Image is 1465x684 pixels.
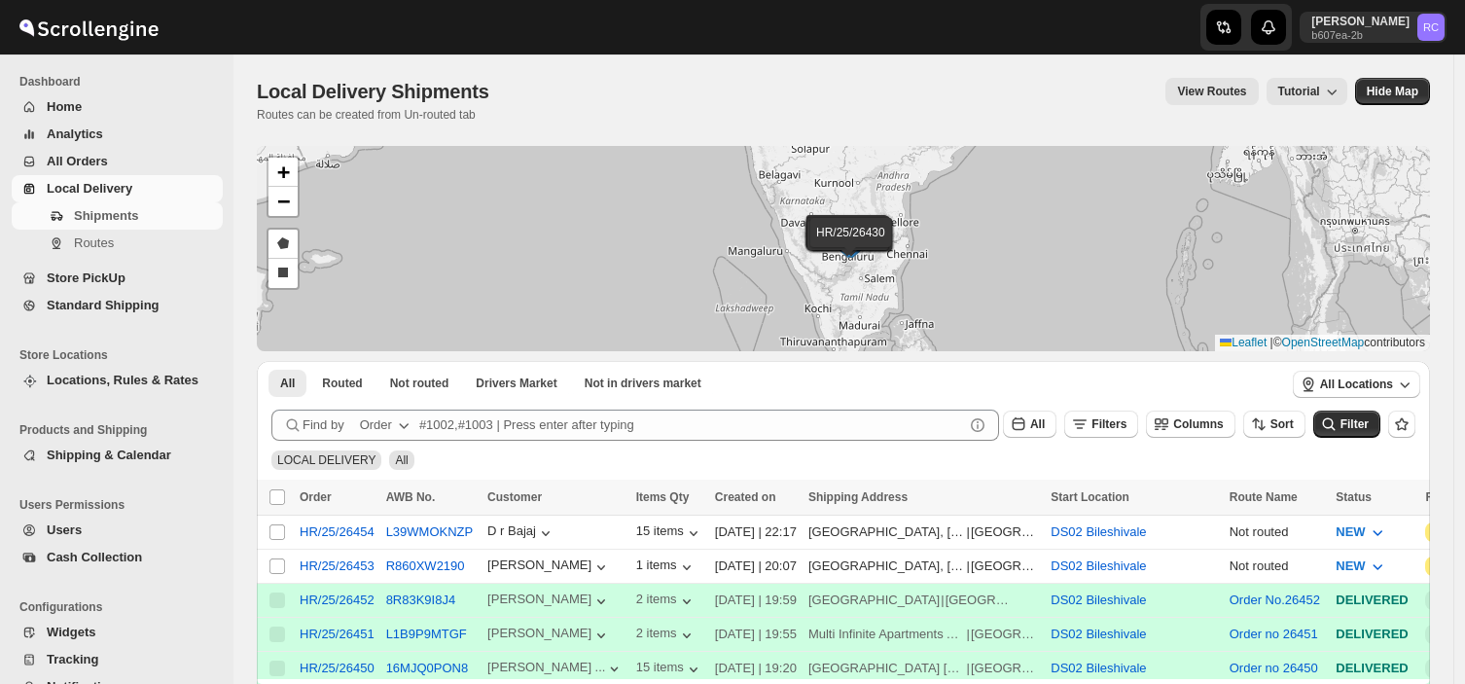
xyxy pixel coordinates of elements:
span: All Locations [1320,377,1393,392]
span: Drivers Market [476,376,556,391]
span: Users Permissions [19,497,224,513]
button: Users [12,517,223,544]
div: [GEOGRAPHIC_DATA] [971,625,1039,644]
span: Order [300,490,332,504]
span: Products and Shipping [19,422,224,438]
span: Cash Collection [47,550,142,564]
button: Shipments [12,202,223,230]
button: DS02 Bileshivale [1051,524,1146,539]
div: [DATE] | 19:20 [715,659,797,678]
div: [GEOGRAPHIC_DATA] [971,659,1039,678]
img: ScrollEngine [16,3,161,52]
button: Order No.26452 [1230,593,1320,607]
span: Shipping & Calendar [47,448,171,462]
img: Marker [834,234,863,255]
div: [GEOGRAPHIC_DATA] [GEOGRAPHIC_DATA] [808,659,966,678]
button: All Orders [12,148,223,175]
div: [GEOGRAPHIC_DATA] [946,591,1014,610]
span: Users [47,522,82,537]
button: DS02 Bileshivale [1051,593,1146,607]
span: Shipments [74,208,138,223]
img: Marker [833,233,862,254]
span: Store Locations [19,347,224,363]
span: Dashboard [19,74,224,90]
img: Marker [833,231,862,252]
img: Marker [834,236,863,258]
div: | [808,557,1039,576]
a: Draw a rectangle [268,259,298,288]
img: Marker [836,233,865,254]
button: [PERSON_NAME] [487,558,611,577]
div: HR/25/26450 [300,661,375,675]
div: [DATE] | 22:17 [715,522,797,542]
button: Columns [1146,411,1234,438]
div: | [808,591,1039,610]
span: Items Qty [636,490,690,504]
button: Filter [1313,411,1380,438]
span: Columns [1173,417,1223,431]
span: Rahul Chopra [1417,14,1445,41]
button: Locations, Rules & Rates [12,367,223,394]
button: L39WMOKNZP [386,524,474,539]
div: | [808,625,1039,644]
span: All [1030,417,1045,431]
a: OpenStreetMap [1282,336,1365,349]
div: | [808,522,1039,542]
div: [GEOGRAPHIC_DATA], [GEOGRAPHIC_DATA] [808,522,966,542]
a: Leaflet [1220,336,1267,349]
span: View Routes [1177,84,1246,99]
button: DS02 Bileshivale [1051,661,1146,675]
button: Sort [1243,411,1305,438]
button: Routes [12,230,223,257]
div: DELIVERED [1336,659,1413,678]
button: 16MJQ0PON8 [386,661,469,675]
button: NEW [1324,551,1398,582]
p: Routes can be created from Un-routed tab [257,107,497,123]
div: HR/25/26453 [300,558,375,573]
div: Not routed [1230,557,1325,576]
button: view route [1165,78,1258,105]
button: Map action label [1355,78,1430,105]
button: User menu [1300,12,1447,43]
button: 2 items [636,626,697,645]
span: Not in drivers market [585,376,701,391]
button: 1 items [636,558,697,577]
span: Filters [1091,417,1126,431]
div: [GEOGRAPHIC_DATA] [971,557,1039,576]
span: Locations, Rules & Rates [47,373,198,387]
button: All [1003,411,1056,438]
div: [PERSON_NAME] ... [487,660,605,674]
button: Claimable [464,370,568,397]
span: | [1270,336,1273,349]
div: Not routed [1230,522,1325,542]
div: [GEOGRAPHIC_DATA] [971,522,1039,542]
span: LOCAL DELIVERY [277,453,375,467]
span: Filter [1340,417,1369,431]
span: NEW [1336,558,1365,573]
span: Find by [303,415,344,435]
div: Order [360,415,392,435]
div: [PERSON_NAME] [487,626,611,645]
button: All Locations [1293,371,1420,398]
button: Order [348,410,425,441]
span: Status [1336,490,1372,504]
button: NEW [1324,517,1398,548]
span: Configurations [19,599,224,615]
span: All Orders [47,154,108,168]
span: Home [47,99,82,114]
button: R860XW2190 [386,558,465,573]
span: Hide Map [1367,84,1418,99]
input: #1002,#1003 | Press enter after typing [419,410,964,441]
img: Marker [833,234,862,255]
button: HR/25/26454 [300,524,375,539]
div: [DATE] | 19:59 [715,591,797,610]
span: − [277,189,290,213]
span: All [395,453,408,467]
div: D r Bajaj [487,523,555,543]
button: HR/25/26452 [300,593,375,607]
button: Unrouted [378,370,461,397]
span: Created on [715,490,776,504]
